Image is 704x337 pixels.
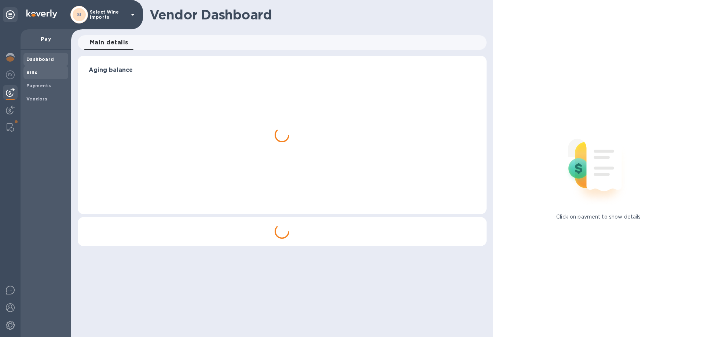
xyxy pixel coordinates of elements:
[556,213,641,221] p: Click on payment to show details
[26,35,65,43] p: Pay
[150,7,481,22] h1: Vendor Dashboard
[26,96,48,102] b: Vendors
[6,70,15,79] img: Foreign exchange
[26,70,37,75] b: Bills
[26,83,51,88] b: Payments
[26,10,57,18] img: Logo
[90,37,128,48] span: Main details
[89,67,476,74] h3: Aging balance
[77,12,82,17] b: SI
[26,56,54,62] b: Dashboard
[90,10,126,20] p: Select Wine Imports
